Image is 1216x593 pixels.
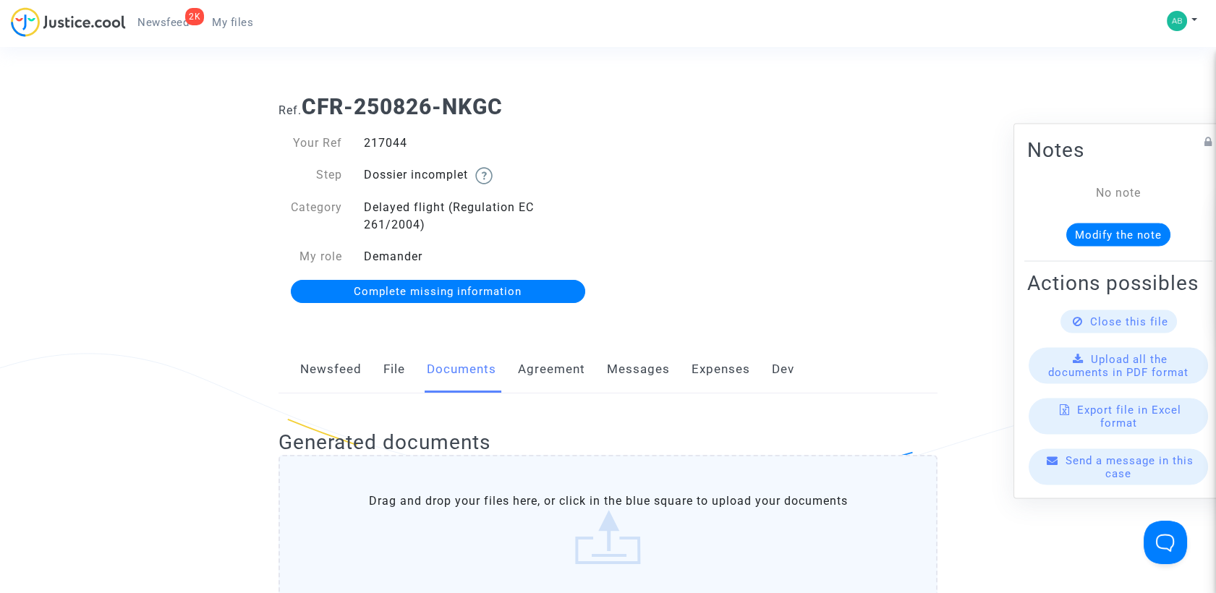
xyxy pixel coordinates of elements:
button: Modify the note [1066,223,1170,247]
span: Export file in Excel format [1077,404,1181,430]
span: Ref. [279,103,302,117]
div: Dossier incomplet [353,166,608,184]
b: CFR-250826-NKGC [302,94,503,119]
a: 2KNewsfeed [126,12,200,33]
span: Complete missing information [354,285,522,298]
h2: Notes [1027,137,1209,163]
div: 2K [185,8,204,25]
a: Newsfeed [300,346,362,393]
img: f0fb7e5d354b8a2b05ebc703ee7ee531 [1167,11,1187,31]
div: Your Ref [268,135,353,152]
div: My role [268,248,353,265]
span: Send a message in this case [1066,454,1194,480]
img: jc-logo.svg [11,7,126,37]
span: Close this file [1090,315,1168,328]
span: My files [212,16,253,29]
div: Demander [353,248,608,265]
a: Documents [427,346,496,393]
h2: Generated documents [279,430,937,455]
a: Messages [607,346,670,393]
div: 217044 [353,135,608,152]
iframe: Help Scout Beacon - Open [1144,521,1187,564]
a: Dev [772,346,794,393]
div: No note [1049,184,1188,202]
span: Upload all the documents in PDF format [1048,353,1189,379]
div: Delayed flight (Regulation EC 261/2004) [353,199,608,234]
div: Step [268,166,353,184]
h2: Actions possibles [1027,270,1209,296]
img: help.svg [475,167,493,184]
a: Expenses [692,346,750,393]
span: Newsfeed [137,16,189,29]
a: File [383,346,405,393]
a: My files [200,12,265,33]
div: Category [268,199,353,234]
a: Agreement [518,346,585,393]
